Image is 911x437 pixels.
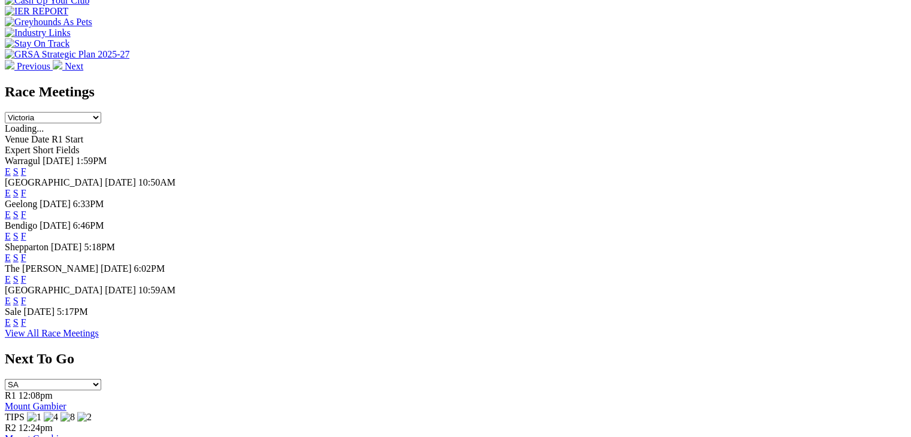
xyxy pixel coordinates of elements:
[21,296,26,306] a: F
[5,6,68,17] img: IER REPORT
[5,253,11,263] a: E
[13,188,19,198] a: S
[105,177,136,187] span: [DATE]
[5,263,98,274] span: The [PERSON_NAME]
[5,84,906,100] h2: Race Meetings
[13,231,19,241] a: S
[5,412,25,422] span: TIPS
[5,423,16,433] span: R2
[21,253,26,263] a: F
[51,242,82,252] span: [DATE]
[101,263,132,274] span: [DATE]
[13,166,19,177] a: S
[5,351,906,367] h2: Next To Go
[5,401,66,411] a: Mount Gambier
[77,412,92,423] img: 2
[53,60,62,69] img: chevron-right-pager-white.svg
[5,296,11,306] a: E
[138,177,175,187] span: 10:50AM
[5,61,53,71] a: Previous
[5,134,29,144] span: Venue
[21,210,26,220] a: F
[17,61,50,71] span: Previous
[5,328,99,338] a: View All Race Meetings
[19,423,53,433] span: 12:24pm
[84,242,115,252] span: 5:18PM
[5,145,31,155] span: Expert
[21,231,26,241] a: F
[5,156,40,166] span: Warragul
[53,61,83,71] a: Next
[105,285,136,295] span: [DATE]
[73,199,104,209] span: 6:33PM
[76,156,107,166] span: 1:59PM
[60,412,75,423] img: 8
[13,317,19,327] a: S
[134,263,165,274] span: 6:02PM
[65,61,83,71] span: Next
[73,220,104,230] span: 6:46PM
[5,166,11,177] a: E
[5,60,14,69] img: chevron-left-pager-white.svg
[5,317,11,327] a: E
[5,220,37,230] span: Bendigo
[40,199,71,209] span: [DATE]
[13,274,19,284] a: S
[5,274,11,284] a: E
[5,123,44,133] span: Loading...
[19,390,53,400] span: 12:08pm
[5,28,71,38] img: Industry Links
[13,253,19,263] a: S
[5,242,49,252] span: Shepparton
[52,134,83,144] span: R1 Start
[5,188,11,198] a: E
[33,145,54,155] span: Short
[31,134,49,144] span: Date
[21,274,26,284] a: F
[5,231,11,241] a: E
[24,306,55,317] span: [DATE]
[5,210,11,220] a: E
[44,412,58,423] img: 4
[40,220,71,230] span: [DATE]
[5,390,16,400] span: R1
[5,17,92,28] img: Greyhounds As Pets
[5,49,129,60] img: GRSA Strategic Plan 2025-27
[21,317,26,327] a: F
[43,156,74,166] span: [DATE]
[27,412,41,423] img: 1
[57,306,88,317] span: 5:17PM
[21,188,26,198] a: F
[5,306,22,317] span: Sale
[138,285,175,295] span: 10:59AM
[5,199,37,209] span: Geelong
[5,177,102,187] span: [GEOGRAPHIC_DATA]
[56,145,79,155] span: Fields
[13,296,19,306] a: S
[21,166,26,177] a: F
[5,38,69,49] img: Stay On Track
[5,285,102,295] span: [GEOGRAPHIC_DATA]
[13,210,19,220] a: S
